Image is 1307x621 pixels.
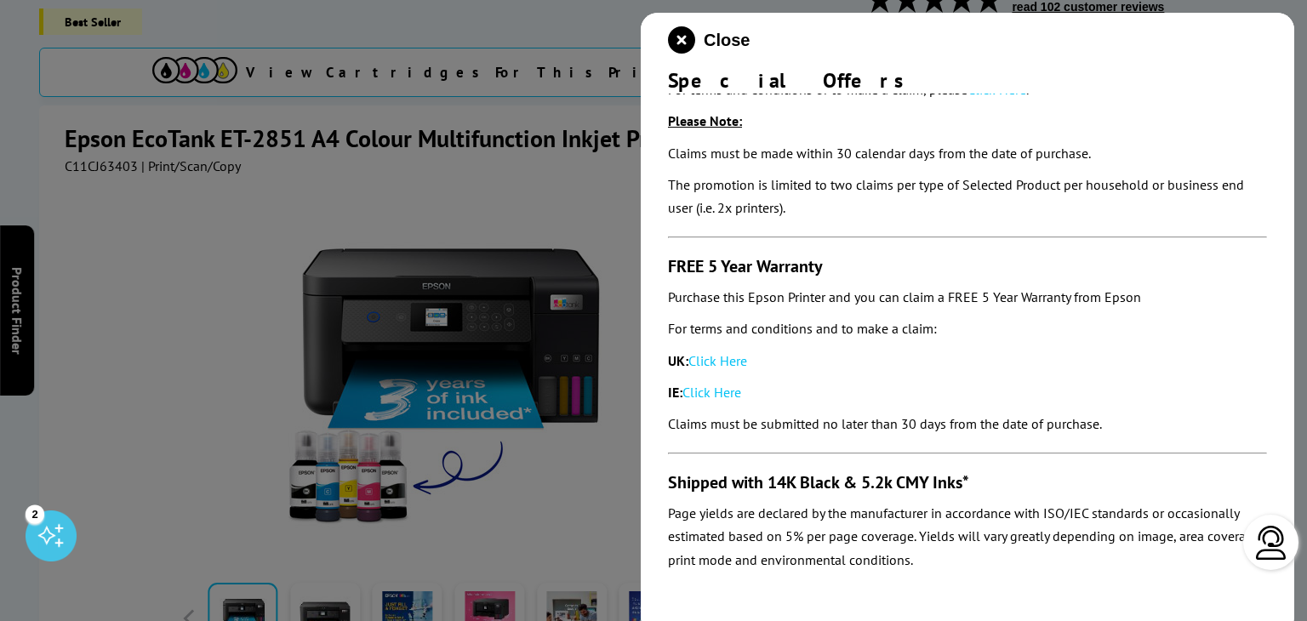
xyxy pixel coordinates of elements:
p: For terms and conditions and to make a claim: [668,317,1267,340]
em: Page yields are declared by the manufacturer in accordance with ISO/IEC standards or occasionally... [668,504,1263,567]
a: Click Here [682,384,741,401]
div: 2 [26,504,44,523]
div: Special Offers [668,67,1267,94]
p: Claims must be submitted no later than 30 days from the date of purchase. [668,413,1267,436]
p: Purchase this Epson Printer and you can claim a FREE 5 Year Warranty from Epson [668,286,1267,309]
h3: Shipped with 14K Black & 5.2k CMY Inks* [668,471,1267,493]
u: Please Note: [668,112,742,129]
em: The promotion is limited to two claims per type of Selected Product per household or business end... [668,176,1244,216]
button: close modal [668,26,750,54]
img: user-headset-light.svg [1254,526,1288,560]
strong: UK: [668,352,688,369]
h3: FREE 5 Year Warranty [668,255,1267,277]
span: Close [704,31,750,50]
em: Claims must be made within 30 calendar days from the date of purchase. [668,145,1091,162]
a: Click Here [688,352,747,369]
strong: IE: [668,384,682,401]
